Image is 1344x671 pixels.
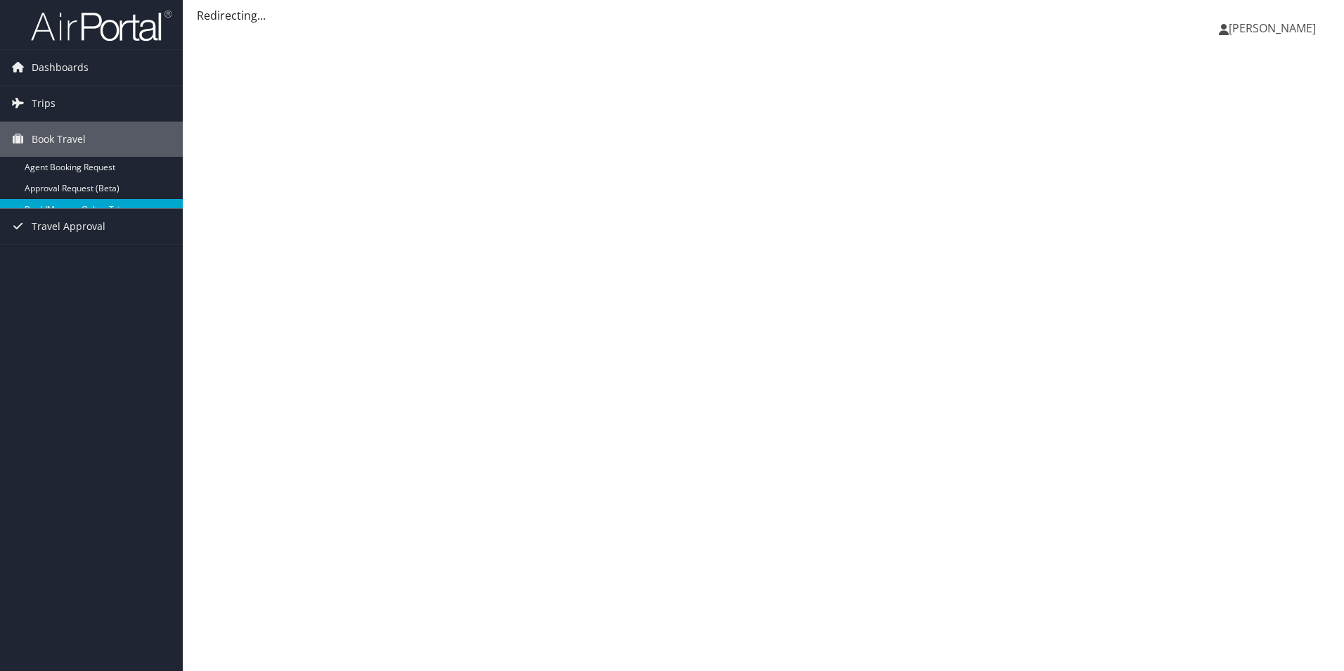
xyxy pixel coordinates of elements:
div: Redirecting... [197,7,1330,24]
span: [PERSON_NAME] [1229,20,1316,36]
span: Trips [32,86,56,121]
span: Travel Approval [32,209,105,244]
img: airportal-logo.png [31,9,172,42]
span: Dashboards [32,50,89,85]
span: Book Travel [32,122,86,157]
a: [PERSON_NAME] [1219,7,1330,49]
